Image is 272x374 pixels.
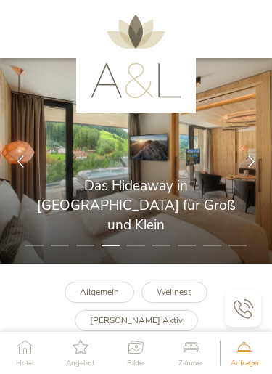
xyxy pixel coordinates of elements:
b: Wellness [157,286,192,298]
b: [PERSON_NAME] Aktiv [90,314,183,326]
b: Allgemein [80,286,119,298]
span: Zimmer [178,359,204,367]
span: Bilder [127,359,146,367]
a: [PERSON_NAME] Aktiv [75,310,198,331]
a: Allgemein [65,282,134,303]
a: Wellness [141,282,207,303]
span: Angebot [66,359,94,367]
span: Anfragen [231,359,261,367]
img: AMONTI & LUNARIS Wellnessresort [91,15,181,98]
span: Hotel [16,359,33,367]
